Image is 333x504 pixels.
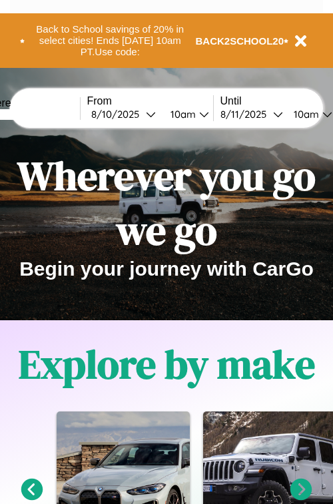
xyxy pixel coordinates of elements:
button: Back to School savings of 20% in select cities! Ends [DATE] 10am PT.Use code: [25,20,196,61]
div: 8 / 10 / 2025 [91,108,146,121]
button: 10am [160,107,213,121]
div: 10am [287,108,322,121]
div: 10am [164,108,199,121]
label: From [87,95,213,107]
h1: Explore by make [19,337,315,391]
button: 8/10/2025 [87,107,160,121]
b: BACK2SCHOOL20 [196,35,284,47]
div: 8 / 11 / 2025 [220,108,273,121]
